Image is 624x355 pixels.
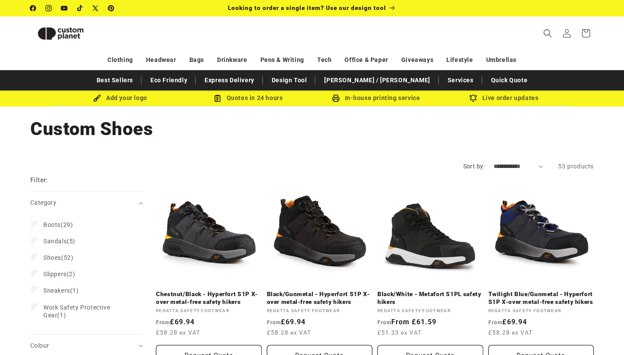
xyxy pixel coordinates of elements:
img: Order updates [469,94,477,102]
h2: Filter: [30,175,48,185]
a: Clothing [107,52,133,68]
a: Services [443,73,478,88]
a: Headwear [146,52,176,68]
span: 53 products [558,163,594,170]
a: Express Delivery [200,73,259,88]
a: Umbrellas [486,52,517,68]
span: Sandals [43,238,67,245]
a: Pens & Writing [260,52,304,68]
a: Design Tool [267,73,312,88]
div: Quotes in 24 hours [184,93,312,103]
div: In-house printing service [312,93,440,103]
img: Order Updates Icon [214,94,221,102]
a: Tech [317,52,331,68]
summary: Category (0 selected) [30,192,143,214]
div: Live order updates [440,93,568,103]
span: Boots [43,221,61,228]
a: Black/White - Metafort S1PL safety hikers [377,290,483,306]
h1: Custom Shoes [30,117,594,141]
a: Best Sellers [92,73,137,88]
span: (2) [43,270,75,278]
span: Shoes [43,254,61,261]
a: Lifestyle [446,52,473,68]
span: (29) [43,221,73,229]
img: Custom Planet [30,20,91,47]
a: Black/Gunmetal - Hyperfort S1P X-over metal-free safety hikers [267,290,373,306]
div: Add your logo [56,93,184,103]
span: Category [30,199,56,206]
label: Sort by: [463,163,485,170]
span: Slippers [43,271,67,278]
img: Brush Icon [93,94,101,102]
a: Custom Planet [27,16,120,50]
summary: Search [538,24,557,43]
span: Colour [30,342,49,349]
a: [PERSON_NAME] / [PERSON_NAME] [320,73,434,88]
a: Twilight Blue/Gunmetal - Hyperfort S1P X-over metal-free safety hikers [488,290,594,306]
span: (1) [43,303,128,319]
span: (1) [43,287,79,294]
a: Bags [189,52,204,68]
img: In-house printing [332,94,340,102]
span: Work Safety Protective Gear [43,304,110,319]
a: Office & Paper [344,52,388,68]
a: Chestnut/Black - Hyperfort S1P X-over metal-free safety hikers [156,290,262,306]
iframe: Chat Widget [581,313,624,355]
a: Drinkware [217,52,247,68]
a: Eco Friendly [146,73,192,88]
a: Quick Quote [487,73,532,88]
span: Sneakers [43,287,70,294]
a: Giveaways [401,52,433,68]
span: (52) [43,254,73,261]
span: (5) [43,237,75,245]
span: Looking to order a single item? Use our design tool [228,4,386,11]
